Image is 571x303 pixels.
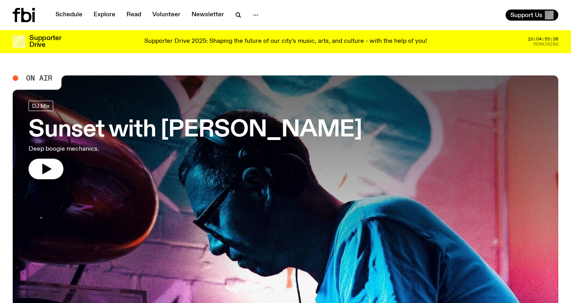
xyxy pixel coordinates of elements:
h3: Sunset with [PERSON_NAME] [29,119,362,141]
a: Volunteer [148,10,185,21]
a: Newsletter [187,10,229,21]
span: Support Us [510,12,542,19]
button: Support Us [506,10,558,21]
a: Schedule [51,10,87,21]
span: Remaining [533,42,558,46]
span: 10:04:55:38 [528,37,558,41]
h3: Supporter Drive [29,35,61,48]
p: Deep boogie mechanics. [29,144,232,154]
a: DJ Mix [29,101,53,111]
span: On Air [26,75,52,82]
a: Explore [89,10,120,21]
p: Supporter Drive 2025: Shaping the future of our city’s music, arts, and culture - with the help o... [144,38,427,45]
a: Sunset with [PERSON_NAME]Deep boogie mechanics. [29,101,362,179]
a: Read [122,10,146,21]
span: DJ Mix [32,103,50,109]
